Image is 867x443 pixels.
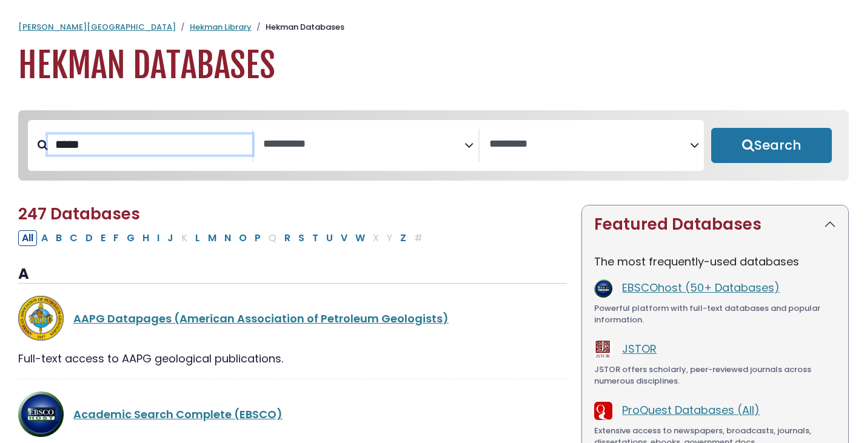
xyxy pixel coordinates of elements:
[38,230,52,246] button: Filter Results A
[18,203,140,225] span: 247 Databases
[397,230,410,246] button: Filter Results Z
[110,230,122,246] button: Filter Results F
[295,230,308,246] button: Filter Results S
[18,265,567,284] h3: A
[323,230,336,246] button: Filter Results U
[18,21,176,33] a: [PERSON_NAME][GEOGRAPHIC_DATA]
[582,205,848,244] button: Featured Databases
[82,230,96,246] button: Filter Results D
[164,230,177,246] button: Filter Results J
[252,21,344,33] li: Hekman Databases
[139,230,153,246] button: Filter Results H
[309,230,322,246] button: Filter Results T
[352,230,369,246] button: Filter Results W
[594,302,836,326] div: Powerful platform with full-text databases and popular information.
[48,135,252,155] input: Search database by title or keyword
[263,138,464,151] textarea: Search
[594,253,836,270] p: The most frequently-used databases
[594,364,836,387] div: JSTOR offers scholarly, peer-reviewed journals across numerous disciplines.
[251,230,264,246] button: Filter Results P
[18,350,567,367] div: Full-text access to AAPG geological publications.
[489,138,690,151] textarea: Search
[192,230,204,246] button: Filter Results L
[281,230,294,246] button: Filter Results R
[52,230,65,246] button: Filter Results B
[123,230,138,246] button: Filter Results G
[73,407,283,422] a: Academic Search Complete (EBSCO)
[622,402,760,418] a: ProQuest Databases (All)
[18,21,849,33] nav: breadcrumb
[18,45,849,86] h1: Hekman Databases
[66,230,81,246] button: Filter Results C
[204,230,220,246] button: Filter Results M
[622,280,780,295] a: EBSCOhost (50+ Databases)
[622,341,657,356] a: JSTOR
[190,21,252,33] a: Hekman Library
[711,128,832,163] button: Submit for Search Results
[337,230,351,246] button: Filter Results V
[18,230,427,245] div: Alpha-list to filter by first letter of database name
[18,230,37,246] button: All
[153,230,163,246] button: Filter Results I
[235,230,250,246] button: Filter Results O
[73,311,449,326] a: AAPG Datapages (American Association of Petroleum Geologists)
[97,230,109,246] button: Filter Results E
[18,110,849,181] nav: Search filters
[221,230,235,246] button: Filter Results N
